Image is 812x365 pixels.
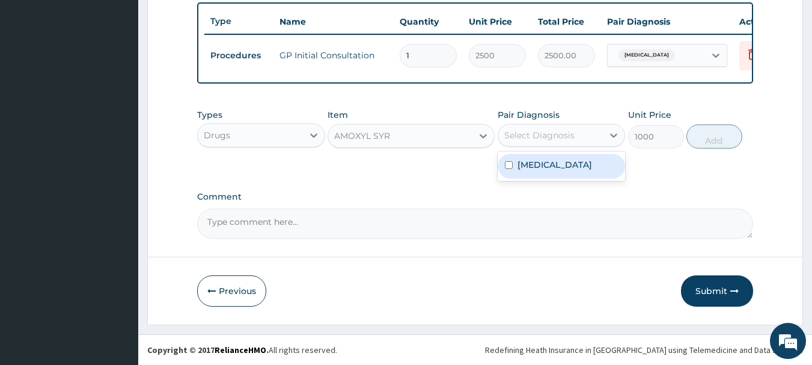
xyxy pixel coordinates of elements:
div: AMOXYL SYR [334,130,390,142]
th: Quantity [394,10,463,34]
label: Item [328,109,348,121]
td: GP Initial Consultation [273,43,394,67]
label: Types [197,110,222,120]
td: Procedures [204,44,273,67]
div: Redefining Heath Insurance in [GEOGRAPHIC_DATA] using Telemedicine and Data Science! [485,344,803,356]
label: Unit Price [628,109,671,121]
th: Unit Price [463,10,532,34]
img: d_794563401_company_1708531726252_794563401 [22,60,49,90]
div: Select Diagnosis [504,129,575,141]
label: Pair Diagnosis [498,109,560,121]
th: Type [204,10,273,32]
th: Actions [733,10,793,34]
label: [MEDICAL_DATA] [517,159,592,171]
button: Previous [197,275,266,307]
div: Chat with us now [63,67,202,83]
button: Add [686,124,742,149]
textarea: Type your message and hit 'Enter' [6,240,229,282]
a: RelianceHMO [215,345,266,355]
div: Minimize live chat window [197,6,226,35]
span: We're online! [70,107,166,229]
th: Pair Diagnosis [601,10,733,34]
button: Submit [681,275,753,307]
strong: Copyright © 2017 . [147,345,269,355]
div: Drugs [204,129,230,141]
th: Total Price [532,10,601,34]
th: Name [273,10,394,34]
span: [MEDICAL_DATA] [618,49,675,61]
footer: All rights reserved. [138,334,812,365]
label: Comment [197,192,754,202]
